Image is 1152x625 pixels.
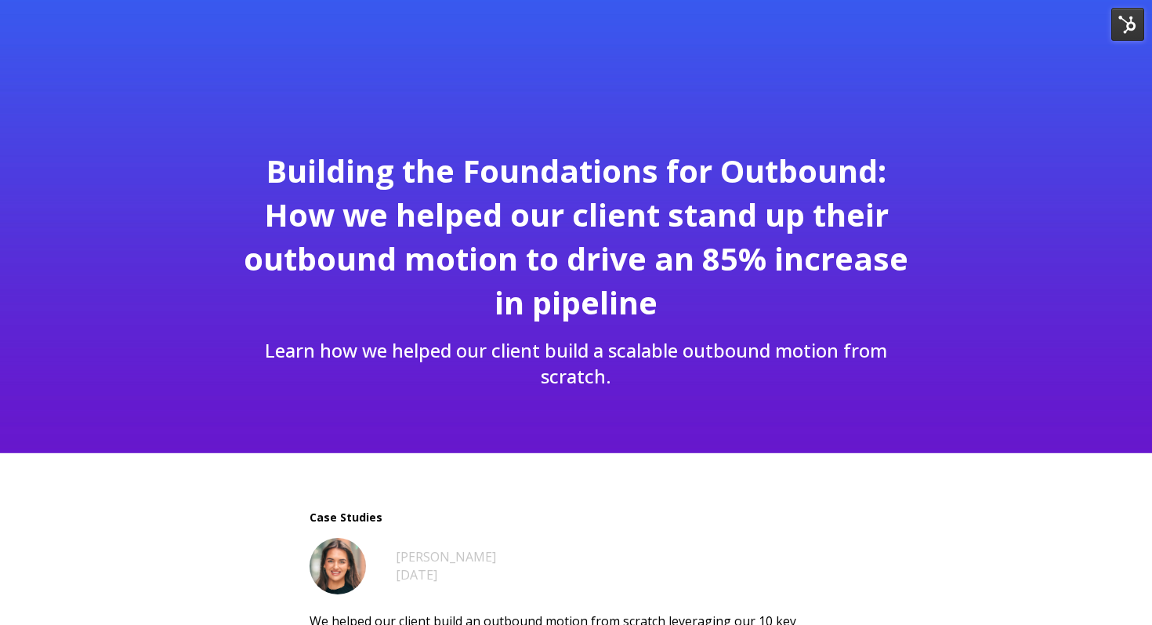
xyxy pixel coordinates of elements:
span: Building the Foundations for Outbound: How we helped our client stand up their outbound motion to... [244,149,908,324]
img: HubSpot Tools Menu Toggle [1111,8,1144,41]
a: [PERSON_NAME] [396,548,496,565]
div: [DATE] [396,566,496,583]
p: Learn how we helped our client build a scalable outbound motion from scratch. [230,337,922,389]
span: Case Studies [310,510,842,525]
